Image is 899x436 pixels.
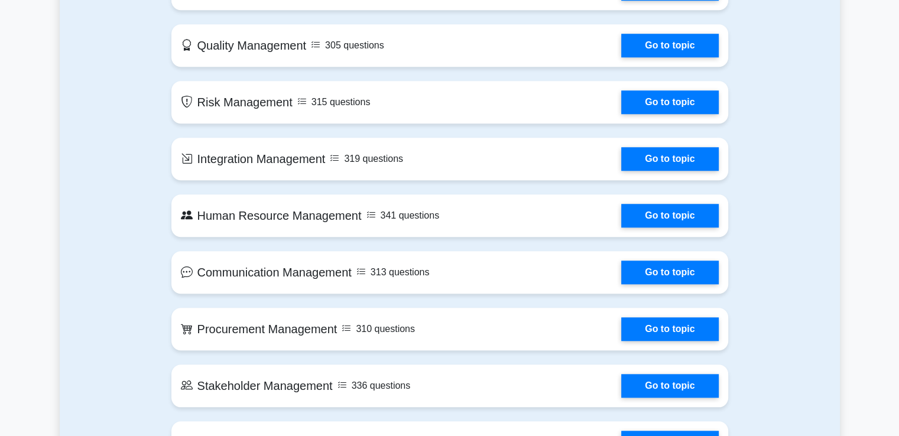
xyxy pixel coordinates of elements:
[621,147,718,171] a: Go to topic
[621,90,718,114] a: Go to topic
[621,317,718,341] a: Go to topic
[621,204,718,227] a: Go to topic
[621,34,718,57] a: Go to topic
[621,374,718,398] a: Go to topic
[621,261,718,284] a: Go to topic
